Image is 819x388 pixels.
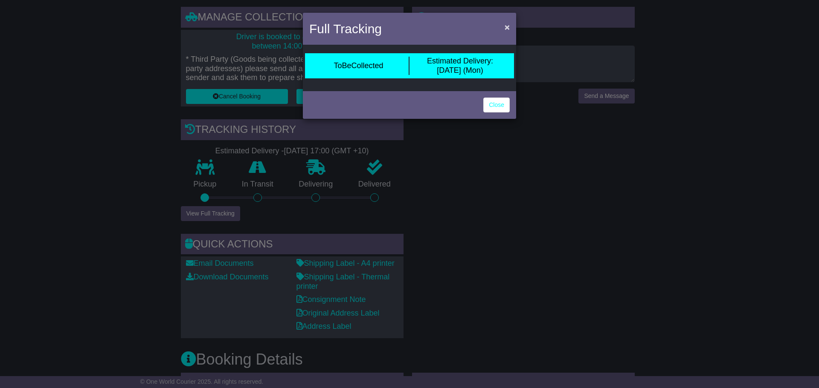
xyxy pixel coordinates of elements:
[334,61,383,71] div: ToBeCollected
[483,98,510,112] a: Close
[500,18,514,36] button: Close
[505,22,510,32] span: ×
[427,57,493,75] div: [DATE] (Mon)
[427,57,493,65] span: Estimated Delivery:
[309,19,382,38] h4: Full Tracking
